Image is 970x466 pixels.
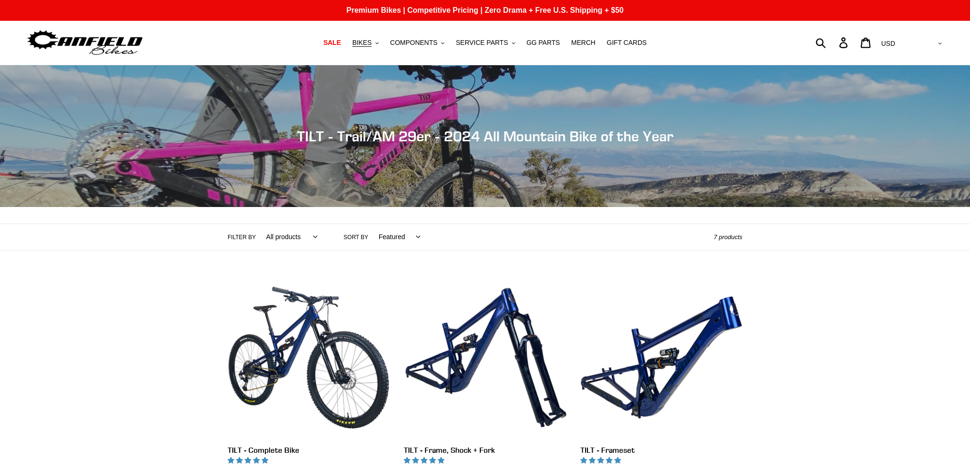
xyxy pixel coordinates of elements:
span: SERVICE PARTS [456,39,508,47]
a: GG PARTS [522,36,565,49]
input: Search [821,32,845,53]
label: Filter by [228,233,256,242]
img: Canfield Bikes [26,28,144,58]
span: SALE [323,39,341,47]
a: MERCH [567,36,600,49]
span: MERCH [571,39,596,47]
span: GIFT CARDS [607,39,647,47]
button: BIKES [348,36,383,49]
span: TILT - Trail/AM 29er - 2024 All Mountain Bike of the Year [297,128,673,145]
span: 7 products [714,233,742,241]
span: GG PARTS [527,39,560,47]
label: Sort by [344,233,368,242]
a: GIFT CARDS [602,36,652,49]
a: SALE [319,36,346,49]
button: COMPONENTS [385,36,449,49]
span: BIKES [352,39,372,47]
button: SERVICE PARTS [451,36,519,49]
span: COMPONENTS [390,39,437,47]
